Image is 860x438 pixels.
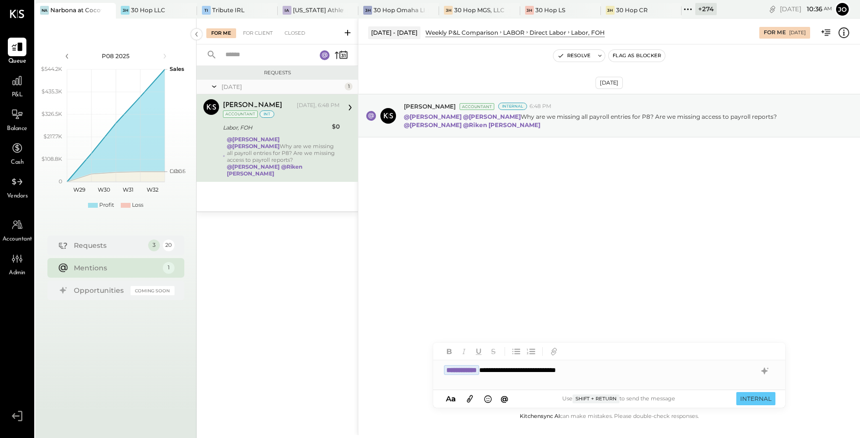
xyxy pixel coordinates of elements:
strong: @[PERSON_NAME] [463,113,521,120]
a: Vendors [0,173,34,201]
div: IA [283,6,291,15]
div: Labor, FOH [571,28,605,37]
div: Accountant [223,110,258,118]
span: Vendors [7,192,28,201]
text: $217.7K [44,133,62,140]
div: Direct Labor [529,28,566,37]
span: Shift + Return [573,394,619,403]
div: Mentions [74,263,158,273]
div: 3H [525,6,534,15]
a: Admin [0,249,34,278]
div: Internal [498,103,527,110]
div: copy link [768,4,777,14]
strong: @[PERSON_NAME] [227,143,280,150]
div: For Me [206,28,236,38]
div: [PERSON_NAME] [223,101,282,110]
button: Aa [443,394,459,404]
button: Jo [835,1,850,17]
div: [DATE] [221,83,342,91]
div: For Client [238,28,278,38]
div: Use to send the message [511,394,727,403]
text: $326.5K [42,110,62,117]
div: Requests [74,241,143,250]
div: Weekly P&L Comparison [425,28,498,37]
div: 30 Hop MGS, LLC [454,6,505,14]
div: 3 [148,240,160,251]
div: [DATE] [595,77,623,89]
div: Accountant [460,103,494,110]
div: [DATE] [789,29,806,36]
div: For Me [764,29,786,37]
button: Flag as Blocker [609,50,665,62]
div: 1 [163,262,175,274]
button: Strikethrough [487,345,500,358]
div: Closed [280,28,310,38]
div: 30 Hop Omaha LLC [374,6,424,14]
button: Unordered List [510,345,523,358]
div: 30 Hop LLC [131,6,165,14]
text: W30 [97,186,110,193]
strong: @Riken [PERSON_NAME] [227,163,303,177]
strong: @Riken [PERSON_NAME] [463,121,540,129]
div: Labor, FOH [223,123,329,132]
div: [DATE], 6:48 PM [297,102,340,109]
span: Admin [9,269,25,278]
div: TI [202,6,211,15]
div: 3H [606,6,615,15]
div: P08 2025 [74,52,157,60]
a: Accountant [0,216,34,244]
text: W32 [147,186,158,193]
strong: @[PERSON_NAME] [404,121,462,129]
span: @ [501,394,508,403]
button: @ [498,393,511,405]
p: Why are we missing all payroll entries for P8? Are we missing access to payroll reports? [404,112,830,129]
div: Opportunities [74,285,126,295]
div: 1 [345,83,353,90]
text: $544.2K [41,66,62,72]
span: Queue [8,57,26,66]
div: Loss [132,201,143,209]
div: [DATE] [780,4,832,14]
button: Resolve [553,50,595,62]
div: LABOR [503,28,525,37]
div: Coming Soon [131,286,175,295]
div: 30 Hop LS [535,6,565,14]
strong: @[PERSON_NAME] [227,163,280,170]
button: Bold [443,345,456,358]
text: Labor [170,168,184,175]
div: + 274 [695,3,717,15]
div: Profit [99,201,114,209]
a: Balance [0,105,34,133]
a: Cash [0,139,34,167]
div: Na [40,6,49,15]
div: int [260,110,274,118]
div: [DATE] - [DATE] [368,26,420,39]
text: 0 [59,178,62,185]
div: $0 [332,122,340,131]
button: Add URL [548,345,560,358]
span: Cash [11,158,23,167]
text: COGS [170,168,186,175]
button: Italic [458,345,470,358]
text: Sales [170,66,184,72]
button: Ordered List [525,345,537,358]
div: 30 Hop CR [616,6,648,14]
button: INTERNAL [736,392,775,405]
text: W29 [73,186,85,193]
div: 3H [121,6,130,15]
button: Underline [472,345,485,358]
text: $435.3K [42,88,62,95]
strong: @[PERSON_NAME] [404,113,462,120]
div: 3H [363,6,372,15]
div: 3H [444,6,453,15]
span: Balance [7,125,27,133]
strong: @[PERSON_NAME] [227,136,280,143]
div: [US_STATE] Athletic Club [293,6,344,14]
div: Narbona at Cocowalk LLC [50,6,101,14]
text: W31 [123,186,133,193]
span: [PERSON_NAME] [404,102,456,110]
div: 20 [163,240,175,251]
text: $108.8K [42,155,62,162]
span: Accountant [2,235,32,244]
a: Queue [0,38,34,66]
